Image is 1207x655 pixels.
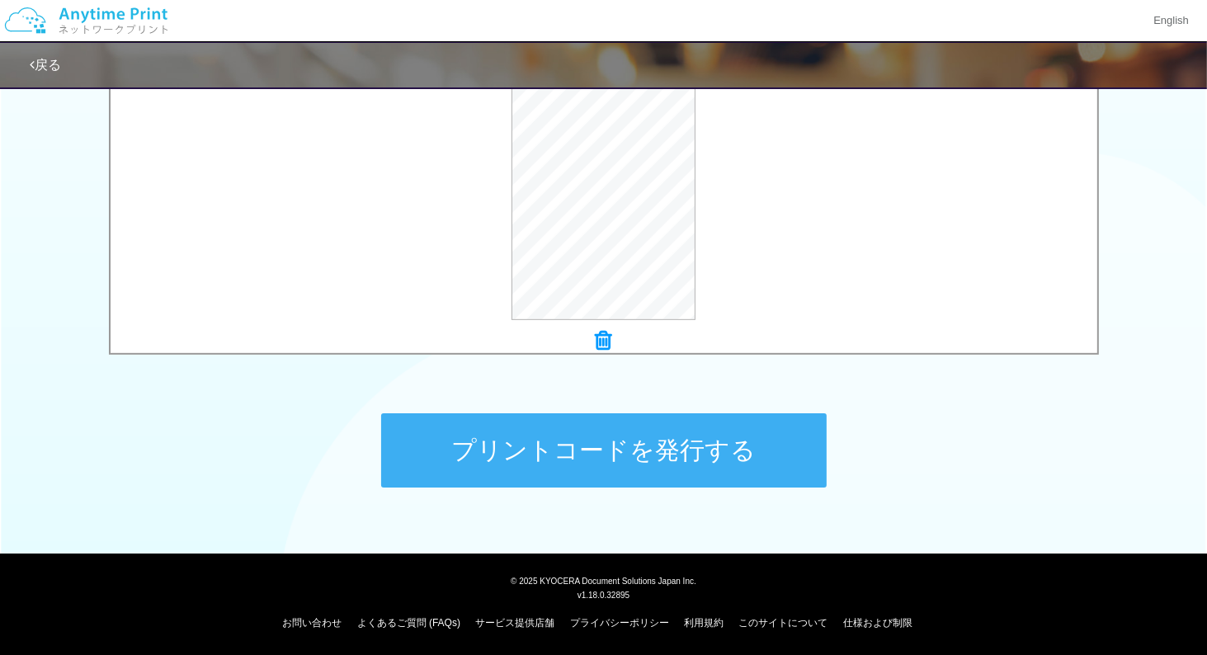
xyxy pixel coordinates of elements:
[357,617,460,629] a: よくあるご質問 (FAQs)
[578,590,629,600] span: v1.18.0.32895
[511,575,696,586] span: © 2025 KYOCERA Document Solutions Japan Inc.
[381,413,827,488] button: プリントコードを発行する
[30,58,61,72] a: 戻る
[684,617,724,629] a: 利用規約
[843,617,912,629] a: 仕様および制限
[282,617,342,629] a: お問い合わせ
[475,617,554,629] a: サービス提供店舗
[738,617,827,629] a: このサイトについて
[570,617,669,629] a: プライバシーポリシー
